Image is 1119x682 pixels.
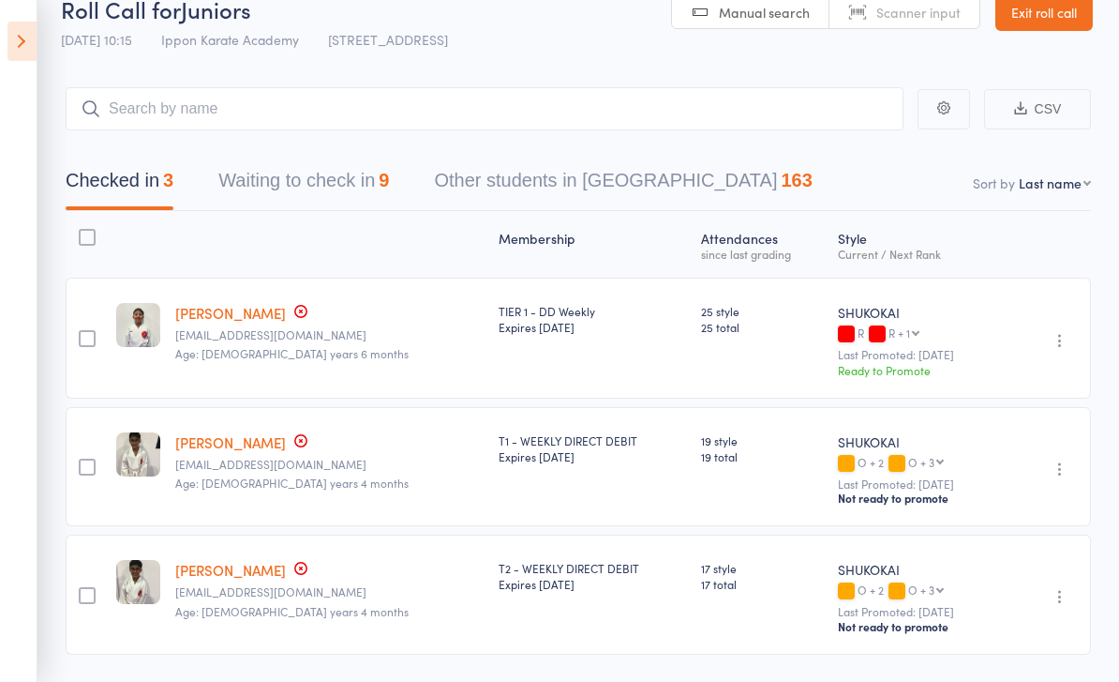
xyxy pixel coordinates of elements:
img: image1745393268.png [116,303,160,347]
div: O + 2 [838,456,993,472]
button: Waiting to check in9 [218,160,389,210]
div: O + 3 [908,583,934,596]
button: Checked in3 [66,160,173,210]
div: SHUKOKAI [838,303,993,322]
label: Sort by [973,174,1015,192]
span: 19 total [701,448,823,464]
div: T1 - WEEKLY DIRECT DEBIT [499,432,686,464]
small: Last Promoted: [DATE] [838,348,993,361]
input: Search by name [66,87,903,130]
span: 25 total [701,319,823,335]
span: [DATE] 10:15 [61,30,132,49]
div: Current / Next Rank [838,248,993,260]
img: image1697613631.png [116,560,160,604]
span: 17 style [701,560,823,576]
div: O + 2 [838,583,993,599]
div: SHUKOKAI [838,560,993,579]
div: 3 [163,170,173,190]
span: Ippon Karate Academy [161,30,299,49]
div: 163 [781,170,812,190]
small: Last Promoted: [DATE] [838,605,993,618]
div: Expires [DATE] [499,448,686,464]
a: [PERSON_NAME] [175,432,286,452]
div: R + 1 [888,326,910,339]
div: since last grading [701,248,823,260]
span: Age: [DEMOGRAPHIC_DATA] years 4 months [175,603,409,619]
span: 25 style [701,303,823,319]
div: TIER 1 - DD Weekly [499,303,686,335]
span: Age: [DEMOGRAPHIC_DATA] years 6 months [175,345,409,361]
div: Expires [DATE] [499,576,686,592]
span: 19 style [701,432,823,448]
div: SHUKOKAI [838,432,993,451]
div: O + 3 [908,456,934,468]
span: [STREET_ADDRESS] [328,30,448,49]
div: Not ready to promote [838,619,993,634]
span: 17 total [701,576,823,592]
span: Manual search [719,3,810,22]
small: vimol.j@gmail.com [175,458,484,471]
div: Ready to Promote [838,362,993,378]
div: T2 - WEEKLY DIRECT DEBIT [499,560,686,592]
div: Not ready to promote [838,491,993,506]
div: Last name [1019,174,1082,192]
div: Expires [DATE] [499,319,686,335]
img: image1697613644.png [116,432,160,477]
small: vimol.j@gmail.com [175,585,484,599]
small: Last Promoted: [DATE] [838,477,993,491]
span: Scanner input [876,3,961,22]
div: R [838,326,993,342]
div: Atten­dances [694,220,830,269]
span: Age: [DEMOGRAPHIC_DATA] years 4 months [175,475,409,491]
div: 9 [379,170,389,190]
button: CSV [984,89,1091,129]
a: [PERSON_NAME] [175,560,286,580]
div: Membership [491,220,694,269]
small: mohitguptaaustralia@gmail.com [175,328,484,341]
button: Other students in [GEOGRAPHIC_DATA]163 [434,160,812,210]
a: [PERSON_NAME] [175,303,286,323]
div: Style [830,220,1001,269]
